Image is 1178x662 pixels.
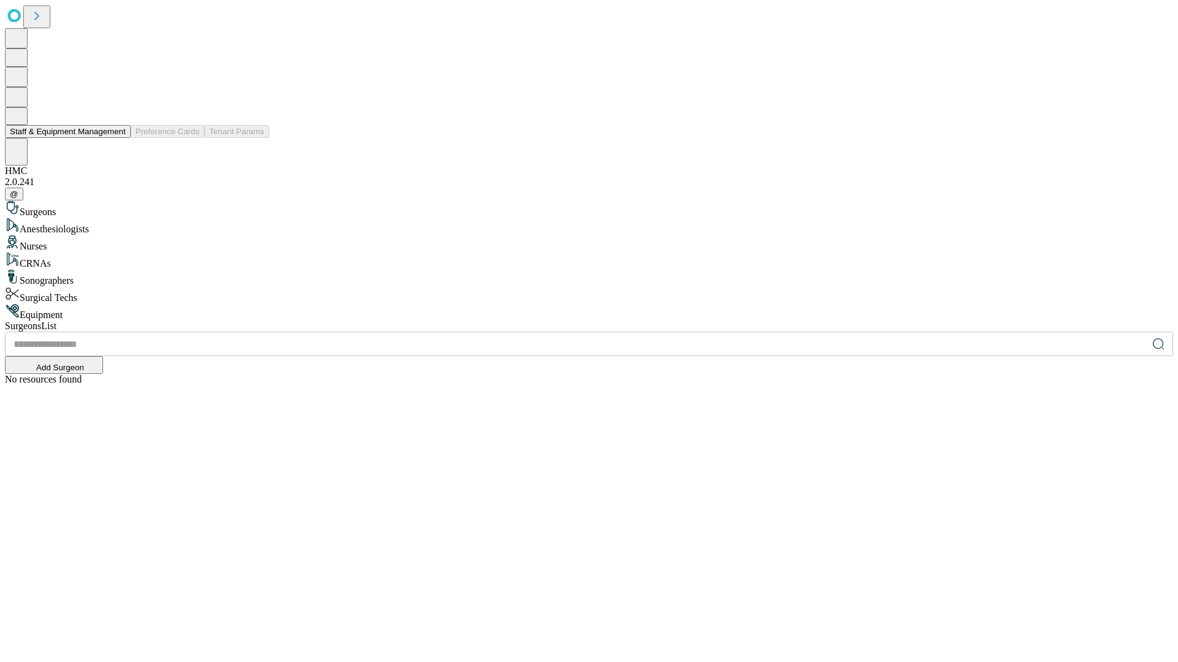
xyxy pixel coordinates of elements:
[5,252,1173,269] div: CRNAs
[10,189,18,199] span: @
[5,177,1173,188] div: 2.0.241
[5,235,1173,252] div: Nurses
[5,218,1173,235] div: Anesthesiologists
[204,125,269,138] button: Tenant Params
[5,286,1173,303] div: Surgical Techs
[5,125,131,138] button: Staff & Equipment Management
[5,321,1173,332] div: Surgeons List
[5,356,103,374] button: Add Surgeon
[5,165,1173,177] div: HMC
[5,303,1173,321] div: Equipment
[5,269,1173,286] div: Sonographers
[36,363,84,372] span: Add Surgeon
[131,125,204,138] button: Preference Cards
[5,374,1173,385] div: No resources found
[5,200,1173,218] div: Surgeons
[5,188,23,200] button: @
